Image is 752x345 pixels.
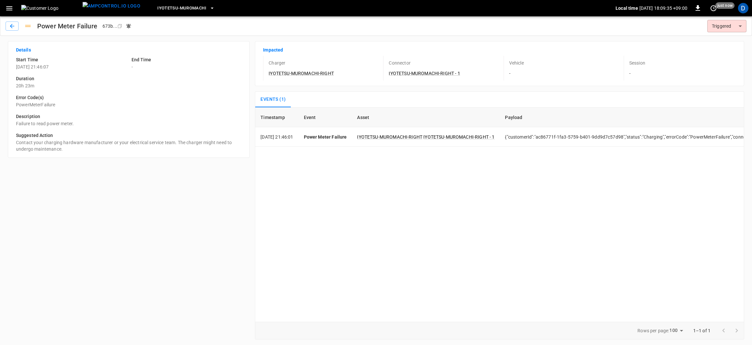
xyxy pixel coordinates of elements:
[269,71,334,76] a: IYOTETSU-MUROMACHI-RIGHT
[304,134,347,140] p: Power Meter Failure
[157,5,206,12] span: Iyotetsu-Muromachi
[738,3,748,13] div: profile-icon
[255,108,298,127] th: Timestamp
[255,92,291,107] button: Events (1)
[132,64,242,70] p: -
[255,127,298,147] td: [DATE] 21:46:01
[16,75,242,82] h6: Duration
[16,113,242,120] h6: Description
[155,2,217,15] button: Iyotetsu-Muromachi
[389,71,460,76] a: IYOTETSU-MUROMACHI-RIGHT - 1
[132,56,242,64] h6: End Time
[707,20,746,32] div: Triggered
[263,47,736,53] p: Impacted
[126,23,132,29] div: Notifications sent
[509,60,524,66] p: Vehicle
[504,56,616,81] div: -
[255,107,744,322] div: sessions table
[21,5,80,11] img: Customer Logo
[102,23,117,29] div: 673b ...
[16,56,126,64] h6: Start Time
[357,134,422,140] a: IYOTETSU-MUROMACHI-RIGHT
[715,2,735,9] span: just now
[616,5,638,11] p: Local time
[389,60,410,66] p: Connector
[624,56,736,81] div: -
[269,60,285,66] p: Charger
[299,108,352,127] th: Event
[629,60,645,66] p: Session
[423,134,494,140] a: IYOTETSU-MUROMACHI-RIGHT - 1
[16,64,126,70] p: [DATE] 21:46:07
[16,101,242,108] p: PowerMeterFailure
[16,120,242,127] p: Failure to read power meter.
[637,327,669,334] p: Rows per page:
[16,132,242,139] h6: Suggested Action
[352,108,500,127] th: Asset
[16,82,242,89] p: 20h 23m
[16,139,242,152] p: Contact your charging hardware manufacturer or your electrical service team. The charger might ne...
[708,3,719,13] button: set refresh interval
[83,2,140,10] img: ampcontrol.io logo
[16,94,242,101] h6: Error Code(s)
[669,326,685,335] div: 100
[37,21,97,31] h1: Power Meter Failure
[117,22,123,30] div: copy
[639,5,687,11] p: [DATE] 18:09:35 +09:00
[693,327,711,334] p: 1–1 of 1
